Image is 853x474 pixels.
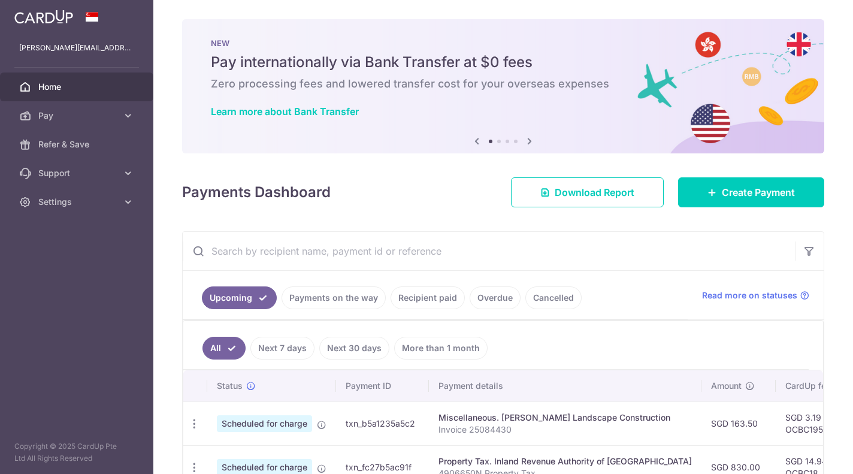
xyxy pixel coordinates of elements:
a: Next 30 days [319,337,389,360]
span: Scheduled for charge [217,415,312,432]
div: Miscellaneous. [PERSON_NAME] Landscape Construction [438,412,692,424]
span: Amount [711,380,742,392]
p: [PERSON_NAME][EMAIL_ADDRESS][DOMAIN_NAME] [19,42,134,54]
a: Download Report [511,177,664,207]
a: All [202,337,246,360]
a: Learn more about Bank Transfer [211,105,359,117]
img: CardUp [14,10,73,24]
a: More than 1 month [394,337,488,360]
span: Read more on statuses [702,289,797,301]
a: Next 7 days [250,337,314,360]
h5: Pay internationally via Bank Transfer at $0 fees [211,53,795,72]
a: Cancelled [525,286,582,309]
h4: Payments Dashboard [182,182,331,203]
a: Payments on the way [282,286,386,309]
a: Recipient paid [391,286,465,309]
p: NEW [211,38,795,48]
span: Refer & Save [38,138,117,150]
img: Bank transfer banner [182,19,824,153]
iframe: Opens a widget where you can find more information [776,438,841,468]
span: Home [38,81,117,93]
span: Download Report [555,185,634,200]
th: Payment details [429,370,701,401]
h6: Zero processing fees and lowered transfer cost for your overseas expenses [211,77,795,91]
a: Overdue [470,286,521,309]
td: SGD 163.50 [701,401,776,445]
span: Settings [38,196,117,208]
span: Support [38,167,117,179]
span: CardUp fee [785,380,831,392]
a: Upcoming [202,286,277,309]
a: Create Payment [678,177,824,207]
a: Read more on statuses [702,289,809,301]
th: Payment ID [336,370,429,401]
input: Search by recipient name, payment id or reference [183,232,795,270]
p: Invoice 25084430 [438,424,692,436]
span: Status [217,380,243,392]
span: Create Payment [722,185,795,200]
div: Property Tax. Inland Revenue Authority of [GEOGRAPHIC_DATA] [438,455,692,467]
span: Pay [38,110,117,122]
td: txn_b5a1235a5c2 [336,401,429,445]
